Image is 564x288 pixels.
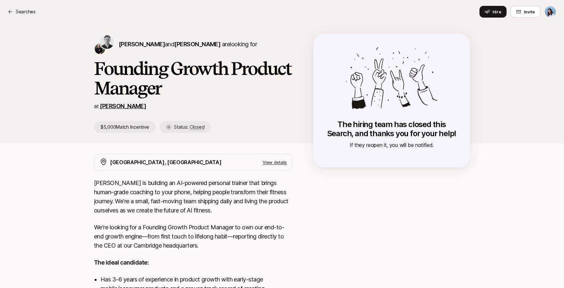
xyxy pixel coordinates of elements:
span: and [165,41,220,48]
img: Dan Tase [545,6,556,17]
span: [PERSON_NAME] [119,41,165,48]
span: Hire [493,8,501,15]
img: Colin Raney [100,35,114,49]
p: Searches [16,8,36,16]
span: Invite [524,8,535,15]
p: Status: [174,123,204,131]
p: The hiring team has closed this Search, and thanks you for your help! [326,120,457,138]
button: Dan Tase [544,6,556,18]
p: If they reopen it, you will be notified. [326,141,457,149]
p: View details [263,159,287,166]
button: Hire [479,6,507,18]
p: We're looking for a Founding Growth Product Manager to own our end-to-end growth engine—from firs... [94,223,292,250]
p: at [94,102,99,110]
strong: The ideal candidate: [94,259,149,266]
a: [PERSON_NAME] [100,103,146,109]
p: are looking for [119,40,257,49]
span: Closed [190,124,204,130]
h1: Founding Growth Product Manager [94,59,292,98]
p: [GEOGRAPHIC_DATA], [GEOGRAPHIC_DATA] [110,158,221,166]
p: $5,000 Match Incentive [94,121,156,133]
p: [PERSON_NAME] is building an AI-powered personal trainer that brings human-grade coaching to your... [94,179,292,215]
button: Invite [510,6,540,18]
span: [PERSON_NAME] [174,41,220,48]
img: Rich Miner [95,44,105,54]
